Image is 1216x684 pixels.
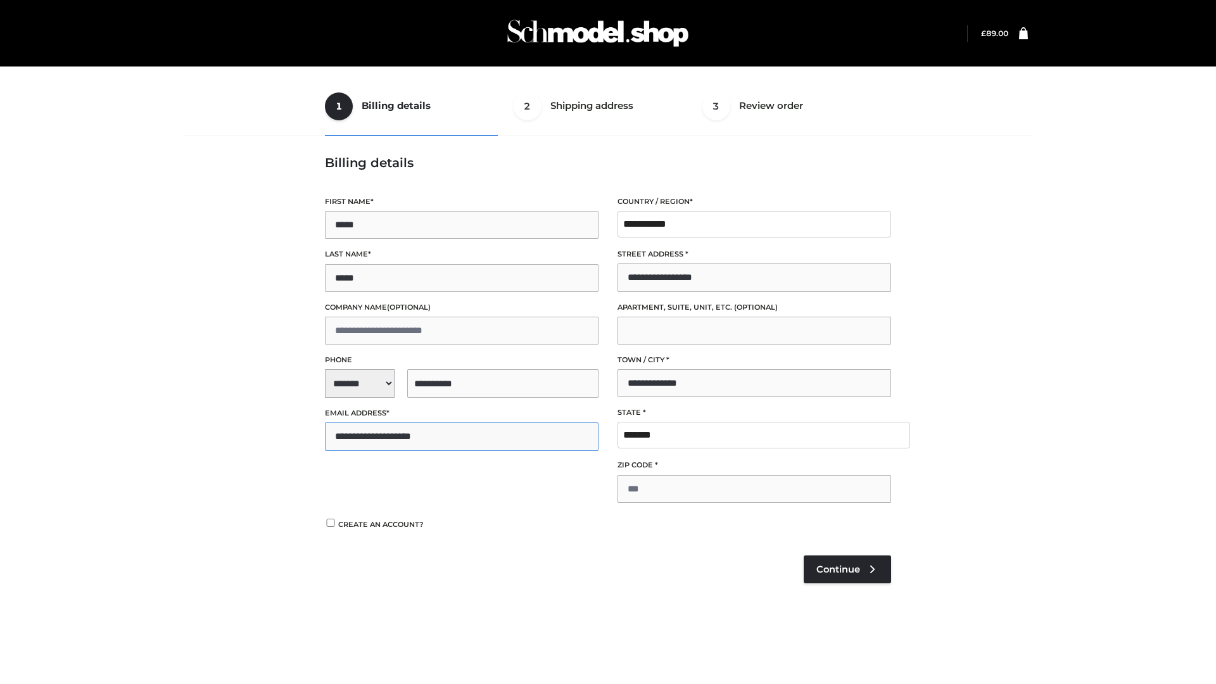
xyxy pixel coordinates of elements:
label: First name [325,196,598,208]
span: Create an account? [338,520,424,529]
bdi: 89.00 [981,28,1008,38]
label: Apartment, suite, unit, etc. [617,301,891,313]
span: Continue [816,564,860,575]
span: (optional) [387,303,431,312]
a: £89.00 [981,28,1008,38]
label: Last name [325,248,598,260]
label: Country / Region [617,196,891,208]
label: ZIP Code [617,459,891,471]
img: Schmodel Admin 964 [503,8,693,58]
label: State [617,407,891,419]
label: Street address [617,248,891,260]
input: Create an account? [325,519,336,527]
span: £ [981,28,986,38]
a: Continue [804,555,891,583]
label: Town / City [617,354,891,366]
h3: Billing details [325,155,891,170]
label: Phone [325,354,598,366]
label: Company name [325,301,598,313]
span: (optional) [734,303,778,312]
label: Email address [325,407,598,419]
